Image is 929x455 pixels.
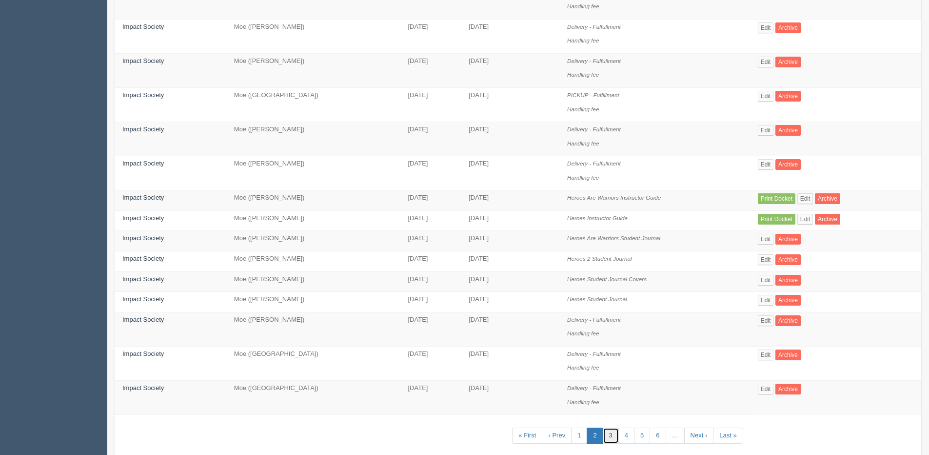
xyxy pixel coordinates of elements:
a: Archive [775,234,801,245]
a: Next › [684,428,714,444]
td: [DATE] [461,190,560,211]
td: Moe ([PERSON_NAME]) [227,312,401,346]
a: Archive [775,159,801,170]
td: [DATE] [461,312,560,346]
td: [DATE] [461,380,560,414]
td: Moe ([PERSON_NAME]) [227,251,401,272]
td: Moe ([PERSON_NAME]) [227,210,401,231]
a: Last » [713,428,743,444]
i: Delivery - Fulfullment [567,160,621,166]
i: Heroes Student Journal [567,296,627,302]
a: Archive [775,275,801,286]
a: 3 [603,428,619,444]
a: Edit [758,91,774,102]
i: Handling fee [567,140,599,146]
a: Edit [797,193,813,204]
i: Heroes 2 Student Journal [567,255,632,262]
i: Handling fee [567,330,599,336]
i: Delivery - Fulfullment [567,23,621,30]
a: Edit [758,315,774,326]
a: Impact Society [122,316,164,323]
a: Edit [758,159,774,170]
a: Impact Society [122,234,164,242]
td: Moe ([GEOGRAPHIC_DATA]) [227,380,401,414]
a: Edit [758,254,774,265]
a: Archive [775,315,801,326]
td: Moe ([PERSON_NAME]) [227,19,401,53]
td: [DATE] [461,251,560,272]
td: [DATE] [400,156,461,190]
a: Edit [758,295,774,306]
td: [DATE] [400,53,461,87]
td: [DATE] [400,122,461,156]
a: Archive [775,295,801,306]
a: Impact Society [122,23,164,30]
i: Handling fee [567,3,599,9]
a: Edit [758,22,774,33]
td: [DATE] [400,271,461,292]
td: Moe ([PERSON_NAME]) [227,122,401,156]
a: Archive [775,91,801,102]
a: Impact Society [122,91,164,99]
i: Handling fee [567,174,599,181]
td: [DATE] [400,380,461,414]
td: [DATE] [461,156,560,190]
td: [DATE] [461,231,560,251]
td: Moe ([PERSON_NAME]) [227,53,401,87]
td: Moe ([GEOGRAPHIC_DATA]) [227,346,401,380]
td: [DATE] [400,19,461,53]
a: Archive [775,57,801,67]
i: Heroes Instructor Guide [567,215,628,221]
a: Edit [758,125,774,136]
i: Delivery - Fulfullment [567,351,621,357]
td: Moe ([PERSON_NAME]) [227,231,401,251]
i: Delivery - Fulfullment [567,126,621,132]
i: PICKUP - Fulfillment [567,92,619,98]
a: Print Docket [758,214,795,225]
td: [DATE] [461,210,560,231]
td: Moe ([GEOGRAPHIC_DATA]) [227,87,401,122]
a: Edit [758,234,774,245]
a: Impact Society [122,57,164,64]
td: [DATE] [461,87,560,122]
i: Handling fee [567,106,599,112]
a: Archive [775,125,801,136]
a: … [666,428,685,444]
td: [DATE] [461,271,560,292]
a: Edit [758,275,774,286]
i: Handling fee [567,399,599,405]
td: [DATE] [461,19,560,53]
a: 5 [634,428,650,444]
td: [DATE] [461,122,560,156]
td: [DATE] [400,251,461,272]
a: Impact Society [122,255,164,262]
a: Print Docket [758,193,795,204]
i: Handling fee [567,37,599,43]
a: Impact Society [122,160,164,167]
i: Handling fee [567,71,599,78]
a: Archive [815,193,840,204]
td: Moe ([PERSON_NAME]) [227,271,401,292]
a: 6 [650,428,666,444]
a: ‹ Prev [542,428,572,444]
td: [DATE] [400,87,461,122]
a: Edit [758,350,774,360]
a: Archive [775,254,801,265]
td: Moe ([PERSON_NAME]) [227,156,401,190]
a: Impact Society [122,214,164,222]
i: Heroes Are Warriors Student Journal [567,235,660,241]
td: [DATE] [400,312,461,346]
a: « First [512,428,542,444]
td: [DATE] [400,292,461,312]
a: Archive [815,214,840,225]
a: Impact Society [122,125,164,133]
a: Edit [758,384,774,394]
td: [DATE] [400,231,461,251]
a: Impact Society [122,194,164,201]
i: Heroes Student Journal Covers [567,276,647,282]
td: [DATE] [400,346,461,380]
a: Impact Society [122,350,164,357]
a: Archive [775,350,801,360]
a: 2 [587,428,603,444]
a: Impact Society [122,275,164,283]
